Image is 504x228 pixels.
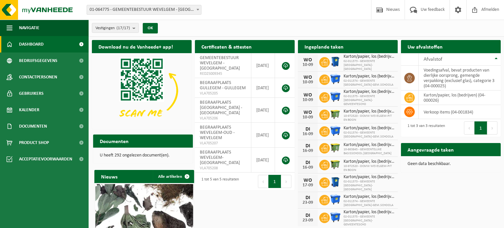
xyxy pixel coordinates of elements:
span: 10-972520 - OCMW WEVELGEM-PIT EN BOON [344,164,394,172]
img: WB-0370-HPE-BE-01 [330,56,341,67]
span: 02-011373 - GEMEENTE [GEOGRAPHIC_DATA]-[GEOGRAPHIC_DATA] [344,180,394,192]
img: WB-1100-HPE-GN-50 [330,159,341,170]
span: Karton/papier, los (bedrijven) [344,109,394,114]
h2: Download nu de Vanheede+ app! [92,40,179,53]
span: Navigatie [19,20,39,36]
span: 01-064775 - GEMEENTEBESTUUR WEVELGEM - WEVELGEM [87,5,201,14]
button: Vestigingen(17/17) [92,23,139,33]
td: [DATE] [251,53,275,78]
span: 10-972520 - OCMW WEVELGEM-PIT EN BOON [344,114,394,122]
span: 10-863845 - GEMEENTELIJKE BASISSCHOOL [GEOGRAPHIC_DATA] [344,148,394,155]
span: Karton/papier, los (bedrijven) [344,74,394,79]
div: WO [301,110,314,115]
span: GEMEENTEBESTUUR WEVELGEM - [GEOGRAPHIC_DATA] [200,55,240,71]
div: DI [301,213,314,218]
span: VLA705207 [200,141,246,146]
img: WB-0370-HPE-BE-01 [330,176,341,188]
h2: Nieuws [94,170,124,183]
button: Previous [258,175,268,188]
span: 01-064775 - GEMEENTEBESTUUR WEVELGEM - WEVELGEM [87,5,201,15]
div: 16-09 [301,132,314,136]
div: 23-09 [301,218,314,223]
div: DI [301,160,314,165]
div: WO [301,93,314,98]
div: 23-09 [301,200,314,205]
div: DI [301,195,314,200]
div: 10-09 [301,63,314,67]
span: Bedrijfsgegevens [19,52,57,69]
img: WB-1100-HPE-BE-01 [330,125,341,136]
div: 10-09 [301,115,314,120]
img: WB-1100-HPE-BE-01 [330,91,341,102]
div: DI [301,127,314,132]
span: BEGRAAFPLAATS WEVELGEM-[GEOGRAPHIC_DATA] [200,150,240,165]
span: 02-011375 - GEMEENTE [GEOGRAPHIC_DATA]-GEMEENTESCHO [344,215,394,227]
div: DI [301,143,314,149]
h2: Documenten [93,135,135,147]
h2: Ingeplande taken [298,40,350,53]
div: 16-09 [301,165,314,170]
span: 02-011375 - GEMEENTE [GEOGRAPHIC_DATA]-GEMEENTESCHO [344,94,394,106]
span: RED25009345 [200,71,246,76]
span: Kalender [19,102,39,118]
button: 1 [474,121,487,135]
span: 02-011374 - GEMEENTE [GEOGRAPHIC_DATA]-GEM.SCHOOLA [344,79,394,87]
div: 16-09 [301,149,314,153]
span: Dashboard [19,36,44,52]
img: WB-1100-HPE-BE-01 [330,212,341,223]
span: VLA705205 [200,91,246,96]
span: BEGRAAFPLAATS [GEOGRAPHIC_DATA] - [GEOGRAPHIC_DATA] [200,100,242,115]
span: BEGRAAFPLAATS GULLEGEM - GULLEGEM [200,80,246,91]
span: VLA705206 [200,116,246,121]
span: Karton/papier, los (bedrijven) [344,89,394,94]
td: verkoop items (04-001834) [419,105,501,119]
button: Next [281,175,291,188]
td: [DATE] [251,98,275,123]
img: WB-1100-HPE-BE-01 [330,73,341,85]
h2: Uw afvalstoffen [401,40,449,53]
p: U heeft 292 ongelezen document(en). [100,153,186,158]
span: Afvalstof [424,57,442,62]
img: WB-1100-HPE-BE-01 [330,194,341,205]
span: Karton/papier, los (bedrijven) [344,210,394,215]
button: 1 [268,175,281,188]
div: 17-09 [301,183,314,188]
div: WO [301,57,314,63]
span: Karton/papier, los (bedrijven) [344,194,394,199]
div: 10-09 [301,80,314,85]
div: 1 tot 3 van 3 resultaten [404,121,445,135]
button: Previous [464,121,474,135]
span: Gebruikers [19,85,44,102]
button: Next [487,121,497,135]
div: WO [301,75,314,80]
td: karton/papier, los (bedrijven) (04-000026) [419,91,501,105]
span: 02-011374 - GEMEENTE [GEOGRAPHIC_DATA]-GEM.SCHOOLA [344,199,394,207]
div: 10-09 [301,98,314,102]
div: WO [301,178,314,183]
h2: Certificaten & attesten [195,40,258,53]
td: [DATE] [251,123,275,148]
span: Karton/papier, los (bedrijven) [344,142,394,148]
img: WB-1100-HPE-GN-50 [330,142,341,153]
a: Alle artikelen [153,170,194,183]
span: Karton/papier, los (bedrijven) [344,159,394,164]
img: WB-1100-HPE-GN-50 [330,109,341,120]
span: BEGRAAFPLAATS WEVELGEM-OUD - WEVELGEM [200,125,235,140]
span: Karton/papier, los (bedrijven) [344,54,394,59]
h2: Aangevraagde taken [401,143,460,156]
span: Product Shop [19,135,49,151]
p: Geen data beschikbaar. [408,162,494,166]
img: Download de VHEPlus App [92,53,192,128]
span: Documenten [19,118,47,135]
count: (17/17) [116,26,130,30]
span: 02-011374 - GEMEENTE [GEOGRAPHIC_DATA]-GEM.SCHOOLA [344,131,394,139]
span: Karton/papier, los (bedrijven) [344,126,394,131]
button: OK [143,23,158,33]
td: [DATE] [251,78,275,98]
span: Acceptatievoorwaarden [19,151,72,167]
span: Contactpersonen [19,69,57,85]
span: Vestigingen [95,23,130,33]
td: voedingsafval, bevat producten van dierlijke oorsprong, gemengde verpakking (exclusief glas), cat... [419,66,501,91]
div: 1 tot 5 van 5 resultaten [198,174,239,189]
span: VLA705208 [200,166,246,171]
